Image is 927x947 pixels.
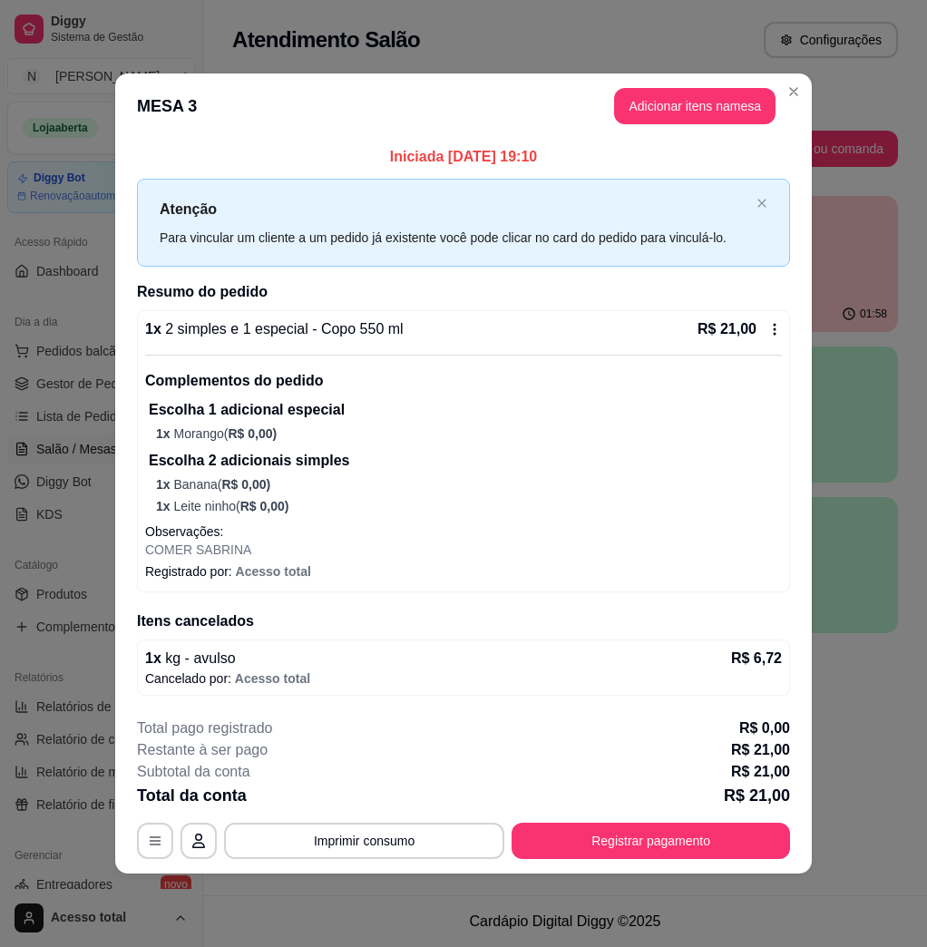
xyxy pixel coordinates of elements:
p: R$ 21,00 [731,739,790,761]
p: Total da conta [137,783,247,808]
p: Atenção [160,198,749,220]
span: close [756,198,767,209]
p: Total pago registrado [137,718,272,739]
p: R$ 21,00 [724,783,790,808]
p: R$ 21,00 [731,761,790,783]
p: Subtotal da conta [137,761,250,783]
button: Registrar pagamento [512,823,790,859]
header: MESA 3 [115,73,812,139]
p: COMER SABRINA [145,541,782,559]
span: kg - avulso [161,650,236,666]
span: R$ 0,00 ) [240,499,289,513]
span: 1 x [156,477,173,492]
p: Morango ( [156,425,782,443]
p: Escolha 2 adicionais simples [149,450,782,472]
p: R$ 0,00 [739,718,790,739]
button: Imprimir consumo [224,823,504,859]
span: 1 x [156,499,173,513]
div: Para vincular um cliente a um pedido já existente você pode clicar no card do pedido para vinculá... [160,228,749,248]
button: Adicionar itens namesa [614,88,776,124]
p: Cancelado por: [145,669,782,688]
p: Leite ninho ( [156,497,782,515]
button: close [756,198,767,210]
p: Registrado por: [145,562,782,581]
p: Restante à ser pago [137,739,268,761]
p: Iniciada [DATE] 19:10 [137,146,790,168]
h2: Resumo do pedido [137,281,790,303]
button: Close [779,77,808,106]
span: R$ 0,00 ) [228,426,277,441]
p: R$ 6,72 [731,648,782,669]
p: Banana ( [156,475,782,493]
p: 1 x [145,318,404,340]
span: R$ 0,00 ) [221,477,270,492]
p: R$ 21,00 [698,318,756,340]
span: Acesso total [236,564,311,579]
p: 1 x [145,648,236,669]
p: Escolha 1 adicional especial [149,399,782,421]
p: Complementos do pedido [145,370,782,392]
span: 2 simples e 1 especial - Copo 550 ml [161,321,404,337]
span: 1 x [156,426,173,441]
h2: Itens cancelados [137,610,790,632]
p: Observações: [145,522,782,541]
span: Acesso total [235,671,310,686]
